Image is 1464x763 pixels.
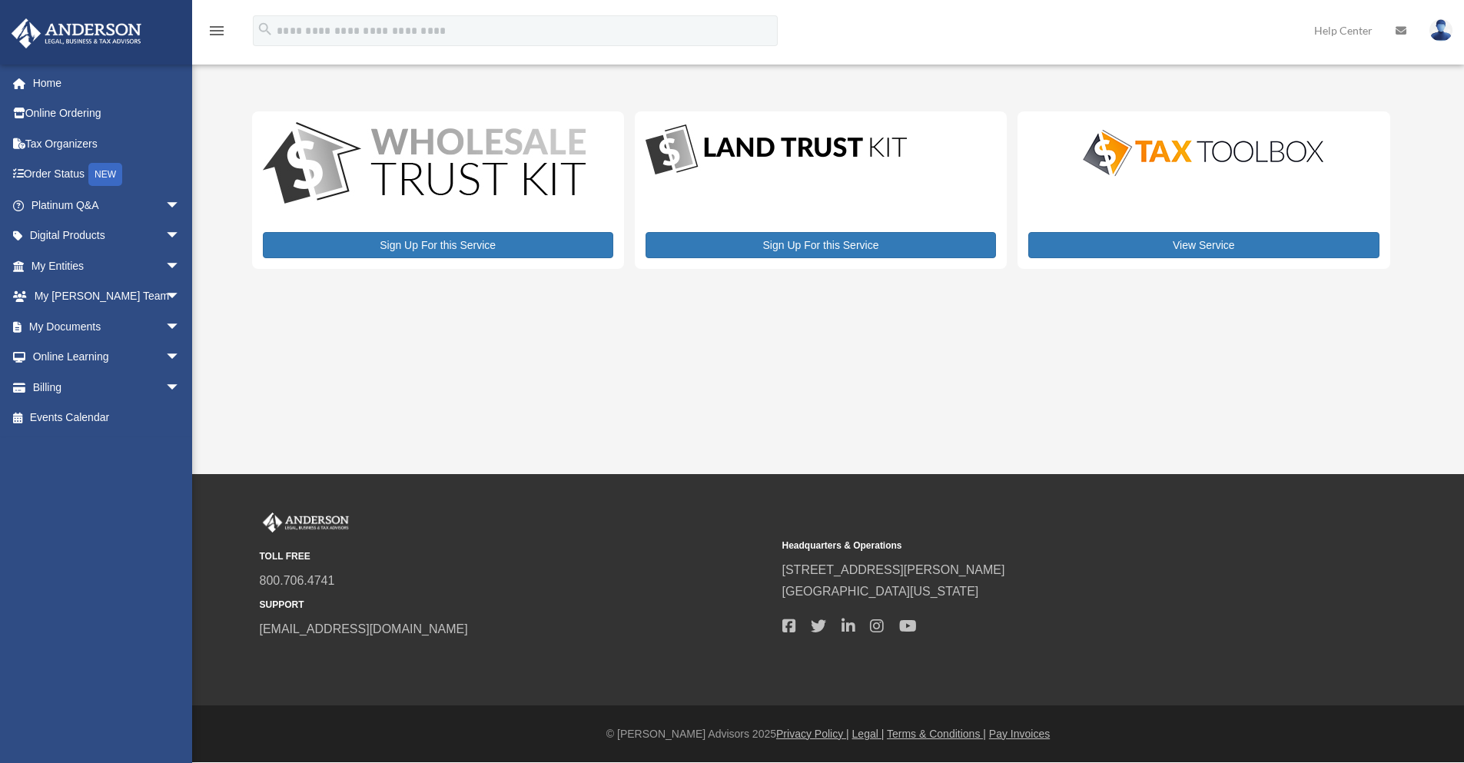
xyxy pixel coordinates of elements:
a: Home [11,68,204,98]
a: Platinum Q&Aarrow_drop_down [11,190,204,221]
a: Sign Up For this Service [263,232,613,258]
a: Online Ordering [11,98,204,129]
img: WS-Trust-Kit-lgo-1.jpg [263,122,586,207]
a: Privacy Policy | [776,728,849,740]
a: Terms & Conditions | [887,728,986,740]
span: arrow_drop_down [165,372,196,403]
span: arrow_drop_down [165,342,196,373]
a: View Service [1028,232,1379,258]
a: [STREET_ADDRESS][PERSON_NAME] [782,563,1005,576]
a: Sign Up For this Service [646,232,996,258]
span: arrow_drop_down [165,221,196,252]
img: Anderson Advisors Platinum Portal [260,513,352,532]
a: [EMAIL_ADDRESS][DOMAIN_NAME] [260,622,468,635]
i: search [257,21,274,38]
a: menu [207,27,226,40]
div: NEW [88,163,122,186]
div: © [PERSON_NAME] Advisors 2025 [192,725,1464,744]
a: Digital Productsarrow_drop_down [11,221,196,251]
a: My [PERSON_NAME] Teamarrow_drop_down [11,281,204,312]
a: Billingarrow_drop_down [11,372,204,403]
a: 800.706.4741 [260,574,335,587]
a: Legal | [852,728,885,740]
small: Headquarters & Operations [782,538,1294,554]
a: [GEOGRAPHIC_DATA][US_STATE] [782,585,979,598]
a: Pay Invoices [989,728,1050,740]
img: User Pic [1429,19,1452,41]
img: LandTrust_lgo-1.jpg [646,122,907,178]
img: Anderson Advisors Platinum Portal [7,18,146,48]
a: Order StatusNEW [11,159,204,191]
a: Tax Organizers [11,128,204,159]
span: arrow_drop_down [165,281,196,313]
span: arrow_drop_down [165,190,196,221]
i: menu [207,22,226,40]
a: My Documentsarrow_drop_down [11,311,204,342]
a: My Entitiesarrow_drop_down [11,250,204,281]
a: Events Calendar [11,403,204,433]
span: arrow_drop_down [165,311,196,343]
small: SUPPORT [260,597,772,613]
a: Online Learningarrow_drop_down [11,342,204,373]
span: arrow_drop_down [165,250,196,282]
small: TOLL FREE [260,549,772,565]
